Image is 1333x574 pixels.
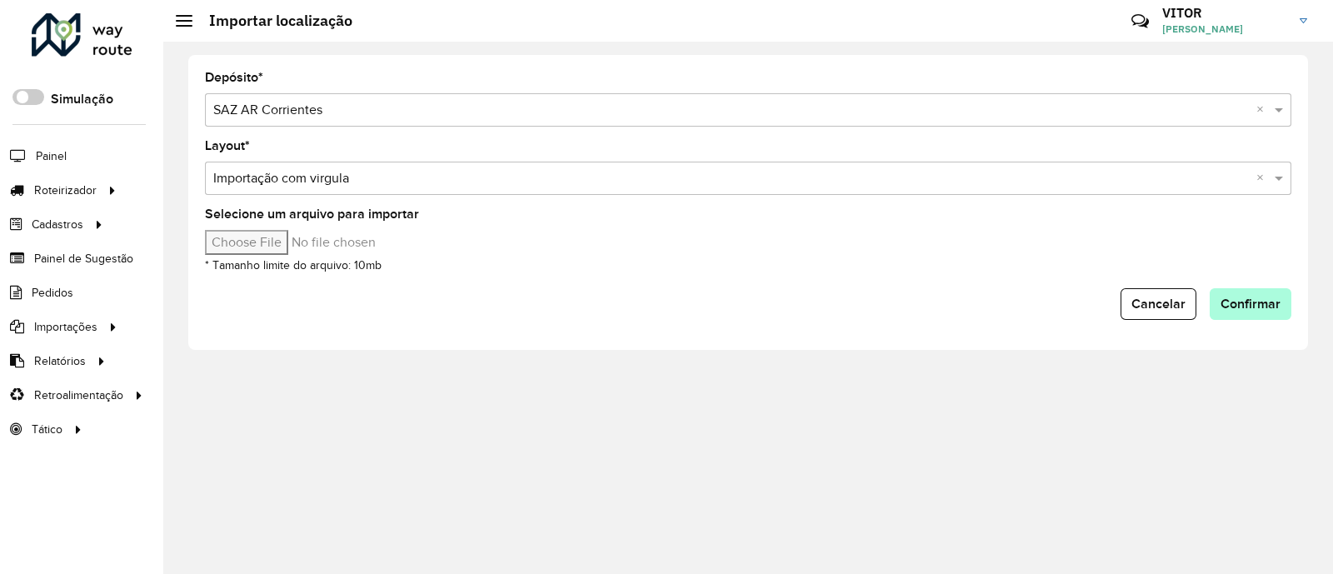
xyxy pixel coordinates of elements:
button: Cancelar [1121,288,1196,320]
span: Retroalimentação [34,387,123,404]
button: Confirmar [1210,288,1291,320]
span: Roteirizador [34,182,97,199]
label: Layout [205,136,250,156]
label: Selecione um arquivo para importar [205,204,419,224]
span: Importações [34,318,97,336]
span: Cadastros [32,216,83,233]
a: Contato Rápido [1122,3,1158,39]
span: Relatórios [34,352,86,370]
label: Simulação [51,89,113,109]
span: Clear all [1256,168,1271,188]
span: [PERSON_NAME] [1162,22,1287,37]
label: Depósito [205,67,263,87]
span: Cancelar [1131,297,1186,311]
h2: Importar localização [192,12,352,30]
span: Tático [32,421,62,438]
h3: VITOR [1162,5,1287,21]
span: Pedidos [32,284,73,302]
span: Clear all [1256,100,1271,120]
span: Confirmar [1221,297,1281,311]
span: Painel de Sugestão [34,250,133,267]
small: * Tamanho limite do arquivo: 10mb [205,259,382,272]
span: Painel [36,147,67,165]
